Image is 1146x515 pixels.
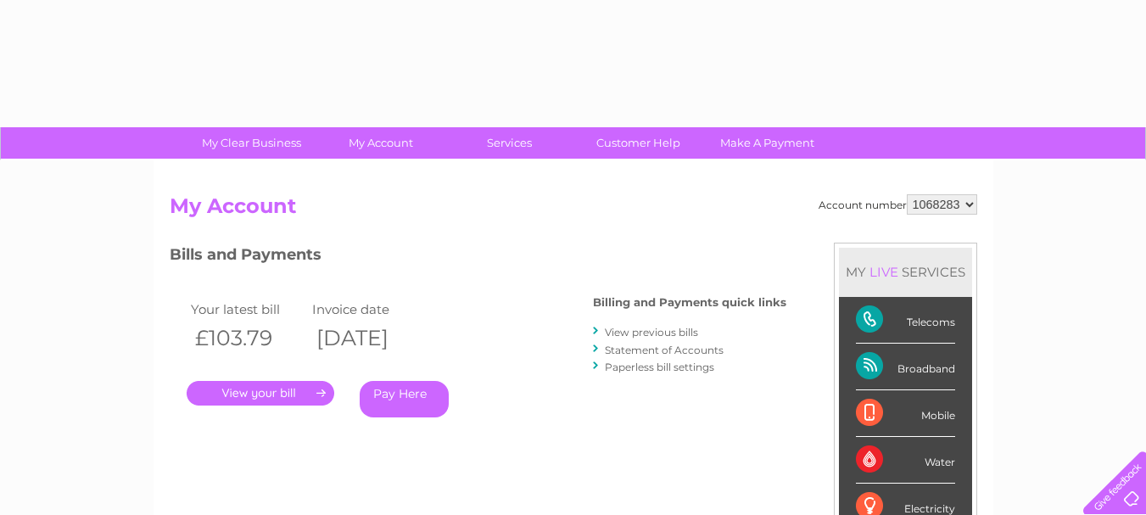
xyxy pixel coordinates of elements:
a: View previous bills [605,326,698,339]
h3: Bills and Payments [170,243,786,272]
a: Paperless bill settings [605,361,714,373]
a: . [187,381,334,406]
a: Customer Help [568,127,708,159]
td: Your latest bill [187,298,309,321]
div: LIVE [866,264,902,280]
a: Statement of Accounts [605,344,724,356]
div: Water [856,437,955,484]
th: [DATE] [308,321,430,355]
a: My Clear Business [182,127,321,159]
div: Mobile [856,390,955,437]
div: MY SERVICES [839,248,972,296]
a: Make A Payment [697,127,837,159]
h2: My Account [170,194,977,227]
div: Broadband [856,344,955,390]
a: Services [439,127,579,159]
th: £103.79 [187,321,309,355]
div: Telecoms [856,297,955,344]
td: Invoice date [308,298,430,321]
h4: Billing and Payments quick links [593,296,786,309]
div: Account number [819,194,977,215]
a: My Account [310,127,450,159]
a: Pay Here [360,381,449,417]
